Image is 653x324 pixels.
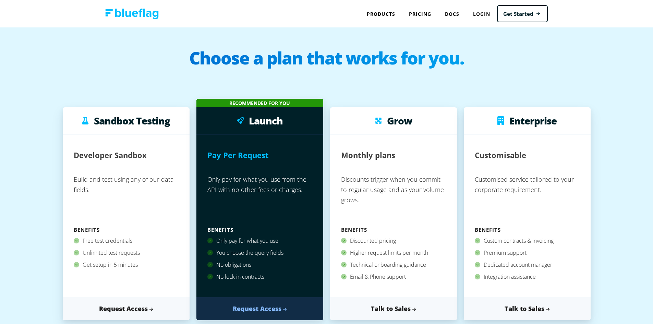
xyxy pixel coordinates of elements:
a: Pricing [402,7,438,21]
div: You choose the query fields [207,247,312,259]
p: Customised service tailored to your corporate requirement. [475,171,580,225]
div: Free test credentials [74,235,179,247]
div: Technical onboarding guidance [341,259,446,271]
a: Docs [438,7,466,21]
a: Get Started [497,5,548,23]
h3: Launch [249,116,283,126]
a: Request Access [196,297,323,320]
div: Premium support [475,247,580,259]
div: Only pay for what you use [207,235,312,247]
p: Build and test using any of our data fields. [74,171,179,225]
h3: Grow [387,116,412,126]
div: Email & Phone support [341,271,446,283]
a: Login to Blue Flag application [466,7,497,21]
p: Only pay for what you use from the API with no other fees or charges. [207,171,312,225]
a: Request Access [63,297,190,320]
a: Talk to Sales [464,297,591,320]
div: No lock in contracts [207,271,312,283]
div: Unlimited test requests [74,247,179,259]
div: No obligations [207,259,312,271]
h2: Customisable [475,146,526,165]
h3: Enterprise [509,116,557,126]
a: Talk to Sales [330,297,457,320]
h2: Monthly plans [341,146,395,165]
div: Products [360,7,402,21]
p: Discounts trigger when you commit to regular usage and as your volume grows. [341,171,446,225]
div: Get setup in 5 minutes [74,259,179,271]
div: Dedicated account manager [475,259,580,271]
div: Higher request limits per month [341,247,446,259]
div: Recommended for you [196,99,323,107]
h3: Sandbox Testing [94,116,170,126]
img: Blue Flag logo [105,9,159,19]
h2: Pay Per Request [207,146,269,165]
h1: Choose a plan that works for you. [7,49,646,77]
h2: Developer Sandbox [74,146,147,165]
div: Custom contracts & invoicing [475,235,580,247]
div: Integration assistance [475,271,580,283]
div: Discounted pricing [341,235,446,247]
